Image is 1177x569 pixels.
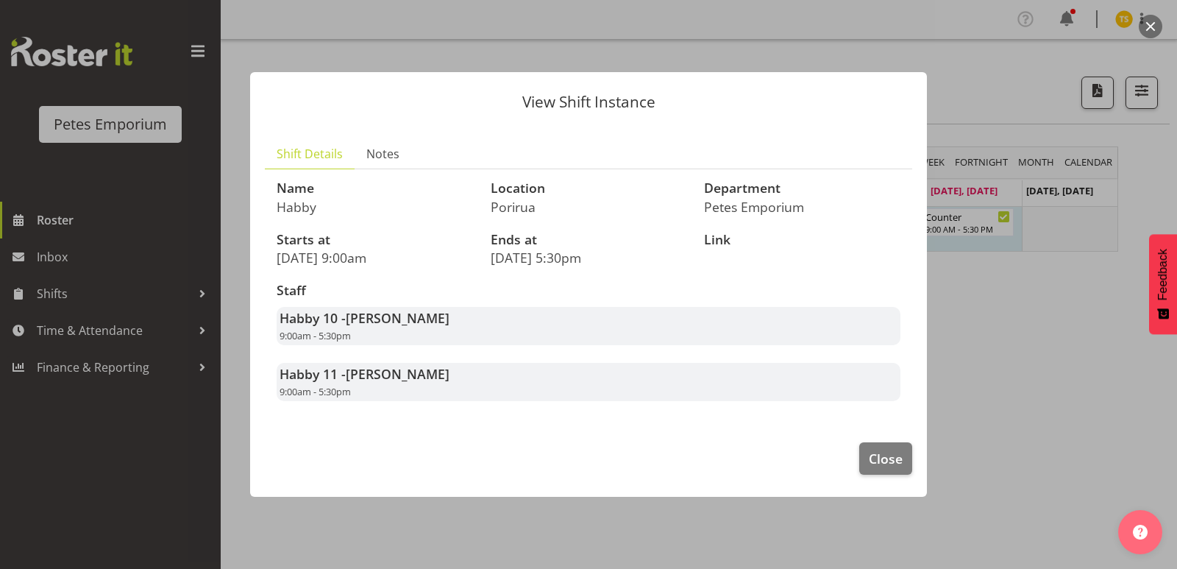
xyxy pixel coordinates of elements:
h3: Link [704,233,900,247]
img: help-xxl-2.png [1133,525,1148,540]
h3: Location [491,181,687,196]
h3: Ends at [491,233,687,247]
p: Porirua [491,199,687,215]
span: [PERSON_NAME] [346,309,449,327]
p: Habby [277,199,473,215]
h3: Department [704,181,900,196]
button: Close [859,442,912,475]
h3: Name [277,181,473,196]
span: 9:00am - 5:30pm [280,385,351,398]
p: [DATE] 9:00am [277,250,473,266]
p: [DATE] 5:30pm [491,250,687,266]
p: Petes Emporium [704,199,900,215]
span: Notes [366,145,399,163]
button: Feedback - Show survey [1149,234,1177,334]
h3: Starts at [277,233,473,247]
h3: Staff [277,283,900,298]
span: [PERSON_NAME] [346,365,449,383]
strong: Habby 11 - [280,365,449,383]
span: 9:00am - 5:30pm [280,329,351,342]
strong: Habby 10 - [280,309,449,327]
p: View Shift Instance [265,94,912,110]
span: Feedback [1156,249,1170,300]
span: Shift Details [277,145,343,163]
span: Close [869,449,903,468]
